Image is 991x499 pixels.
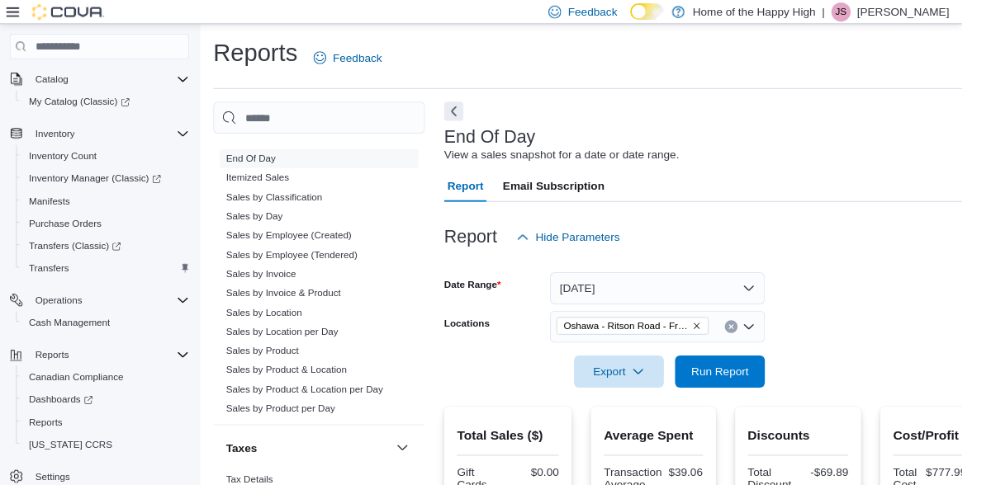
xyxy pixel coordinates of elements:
[458,327,505,340] label: Locations
[23,174,195,194] span: Inventory Manager (Classic)
[23,379,195,398] span: Canadian Compliance
[23,448,122,468] a: [US_STATE] CCRS
[30,98,134,111] span: My Catalog (Classic)
[23,322,120,342] a: Cash Management
[714,2,840,22] p: Home of the Happy High
[233,197,332,209] a: Sales by Classification
[23,266,78,286] a: Transfers
[233,374,358,388] span: Sales by Product & Location
[233,236,363,249] span: Sales by Employee (Created)
[23,151,195,171] span: Inventory Count
[471,439,576,459] h2: Total Sales ($)
[233,216,292,229] span: Sales by Day
[233,276,305,288] a: Sales by Invoice
[567,280,788,313] button: [DATE]
[856,2,876,22] div: Jessica Sproul
[233,196,332,209] span: Sales by Classification
[713,331,723,341] button: Remove Oshawa - Ritson Road - Friendly Stranger from selection in this group
[17,93,202,116] a: My Catalog (Classic)
[861,2,872,22] span: JS
[30,270,71,283] span: Transfers
[765,330,778,343] button: Open list of options
[30,382,127,395] span: Canadian Compliance
[23,95,140,115] a: My Catalog (Classic)
[17,400,202,423] a: Dashboards
[316,43,400,76] a: Feedback
[30,299,195,319] span: Operations
[233,158,284,169] a: End Of Day
[30,451,116,464] span: [US_STATE] CCRS
[883,2,978,22] p: [PERSON_NAME]
[30,72,77,92] button: Catalog
[233,375,358,387] a: Sales by Product & Location
[3,354,202,377] button: Reports
[23,266,195,286] span: Transfers
[36,131,77,144] span: Inventory
[527,479,576,492] div: $0.00
[17,423,202,446] button: Reports
[17,377,202,400] button: Canadian Compliance
[712,374,771,391] span: Run Report
[17,219,202,242] button: Purchase Orders
[30,299,92,319] button: Operations
[233,275,305,289] span: Sales by Invoice
[458,234,512,254] h3: Report
[3,70,202,93] button: Catalog
[233,157,284,170] span: End Of Day
[30,72,195,92] span: Catalog
[233,257,368,268] a: Sales by Employee (Tendered)
[30,200,72,214] span: Manifests
[36,359,71,372] span: Reports
[17,265,202,288] button: Transfers
[233,316,311,327] a: Sales by Location
[23,425,195,445] span: Reports
[23,197,78,217] a: Manifests
[36,485,72,498] span: Settings
[30,326,113,339] span: Cash Management
[23,448,195,468] span: Washington CCRS
[23,174,173,194] a: Inventory Manager (Classic)
[233,335,349,348] span: Sales by Location per Day
[458,105,477,125] button: Next
[30,224,105,237] span: Purchase Orders
[3,298,202,321] button: Operations
[233,415,345,426] a: Sales by Product per Day
[573,327,730,345] span: Oshawa - Ritson Road - Friendly Stranger
[622,439,723,459] h2: Average Spent
[23,243,131,263] a: Transfers (Classic)
[23,220,111,240] a: Purchase Orders
[233,177,298,189] a: Itemized Sales
[30,428,64,441] span: Reports
[23,151,107,171] a: Inventory Count
[30,355,195,375] span: Reports
[233,296,351,308] a: Sales by Invoice & Product
[220,153,438,437] div: Sales
[591,366,684,399] button: Export
[458,287,516,300] label: Date Range
[23,322,195,342] span: Cash Management
[23,95,195,115] span: My Catalog (Classic)
[405,451,424,471] button: Taxes
[601,366,674,399] span: Export
[30,128,195,148] span: Inventory
[233,315,311,328] span: Sales by Location
[220,38,306,71] h1: Reports
[30,128,83,148] button: Inventory
[23,402,102,421] a: Dashboards
[695,366,788,399] button: Run Report
[233,453,401,469] button: Taxes
[458,131,552,151] h3: End Of Day
[518,175,623,208] span: Email Subscription
[846,2,850,22] p: |
[23,220,195,240] span: Purchase Orders
[458,151,699,168] div: View a sales snapshot for a date or date range.
[233,237,363,248] a: Sales by Employee (Created)
[771,439,875,459] h2: Discounts
[233,217,292,228] a: Sales by Day
[23,425,71,445] a: Reports
[233,295,351,308] span: Sales by Invoice & Product
[30,247,125,260] span: Transfers (Classic)
[689,479,724,492] div: $39.06
[36,303,85,316] span: Operations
